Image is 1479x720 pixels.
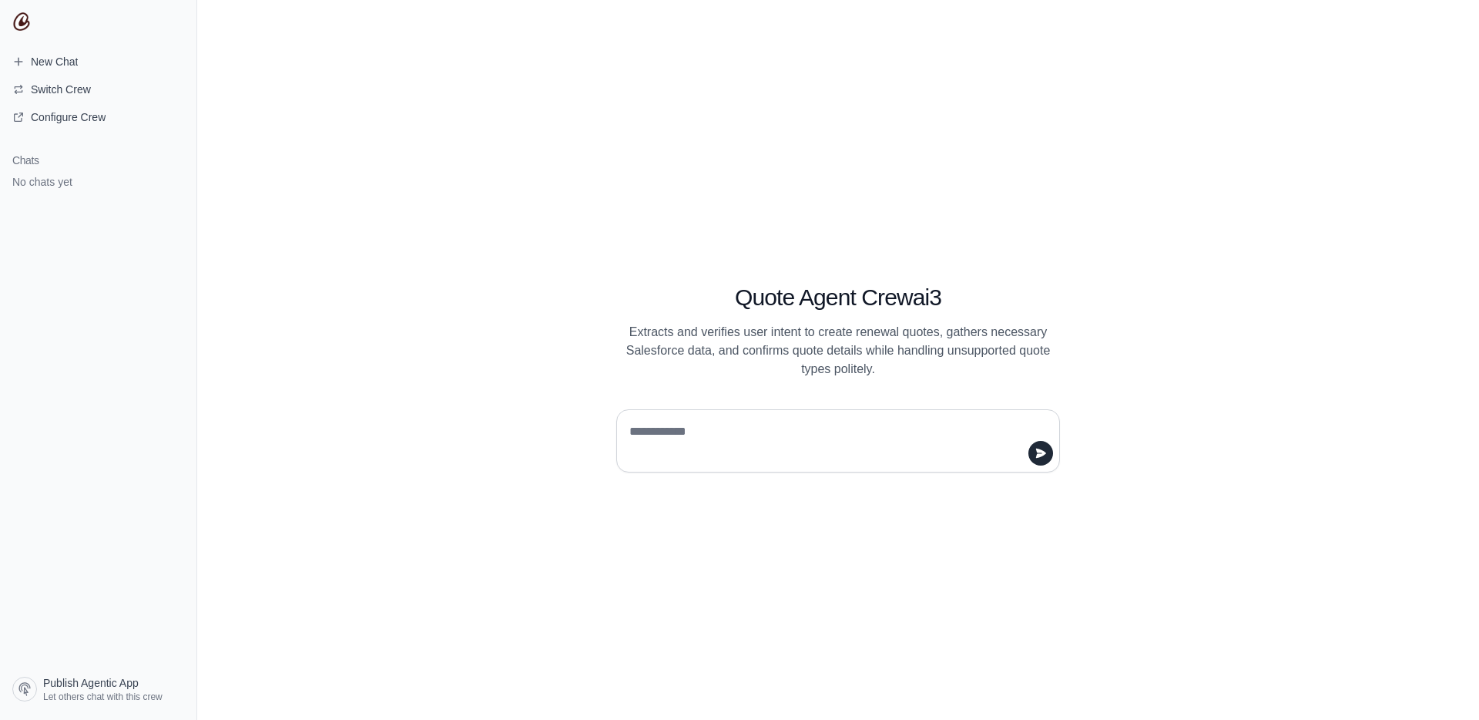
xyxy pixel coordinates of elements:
span: Let others chat with this crew [43,691,163,703]
a: New Chat [6,49,190,74]
img: CrewAI Logo [12,12,31,31]
p: Extracts and verifies user intent to create renewal quotes, gathers necessary Salesforce data, an... [616,323,1060,379]
a: Configure Crew [6,105,190,130]
a: Publish Agentic App Let others chat with this crew [6,671,190,708]
span: New Chat [31,54,78,69]
span: Switch Crew [31,82,91,97]
h1: Quote Agent Crewai3 [616,284,1060,311]
button: Switch Crew [6,77,190,102]
span: Configure Crew [31,109,106,125]
span: Publish Agentic App [43,675,139,691]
